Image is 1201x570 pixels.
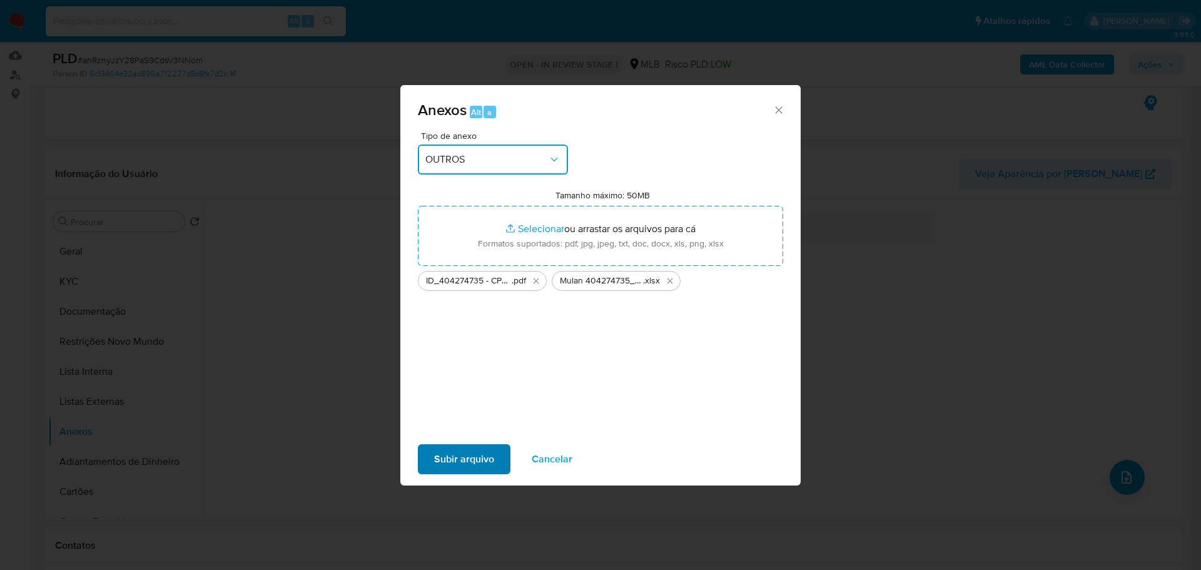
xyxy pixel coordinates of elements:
span: .pdf [512,275,526,287]
button: Fechar [773,104,784,115]
span: Anexos [418,99,467,121]
span: .xlsx [643,275,660,287]
span: ID_404274735 - CPF 10491399685 - [PERSON_NAME] [426,275,512,287]
span: Alt [471,106,481,118]
button: Excluir Mulan 404274735_2025_08_13_16_05_41.xlsx [662,273,677,288]
button: Subir arquivo [418,444,510,474]
span: Cancelar [532,445,572,473]
span: Tipo de anexo [421,131,571,140]
label: Tamanho máximo: 50MB [555,190,650,201]
ul: Arquivos selecionados [418,266,783,291]
button: Cancelar [515,444,589,474]
span: OUTROS [425,153,548,166]
button: OUTROS [418,145,568,175]
span: Subir arquivo [434,445,494,473]
span: a [487,106,492,118]
button: Excluir ID_404274735 - CPF 10491399685 - LEONARDO DUARTE SILVA PEIFER.pdf [529,273,544,288]
span: Mulan 404274735_2025_08_13_16_05_41 [560,275,643,287]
